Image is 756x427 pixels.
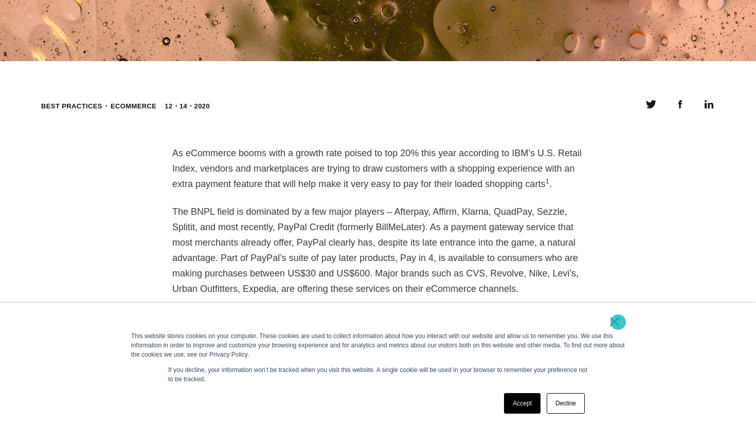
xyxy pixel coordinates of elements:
[504,393,541,414] a: Accept
[547,393,585,414] a: Decline
[608,317,621,326] a: ×
[165,101,210,112] time: 12・14・2020
[41,102,102,110] a: Best practices
[111,102,156,110] a: eCommerce
[131,331,625,359] div: This website stores cookies on your computer. These cookies are used to collect information about...
[168,365,588,384] p: If you decline, your information won’t be tracked when you visit this website. A single cookie wi...
[172,145,584,192] p: As eCommerce booms with a growth rate poised to top 20% this year according to IBM’s U.S. Retail ...
[545,177,549,185] sup: 1
[172,204,584,296] p: The BNPL field is dominated by a few major players – Afterpay, Affirm, Klarna, QuadPay, Sezzle, S...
